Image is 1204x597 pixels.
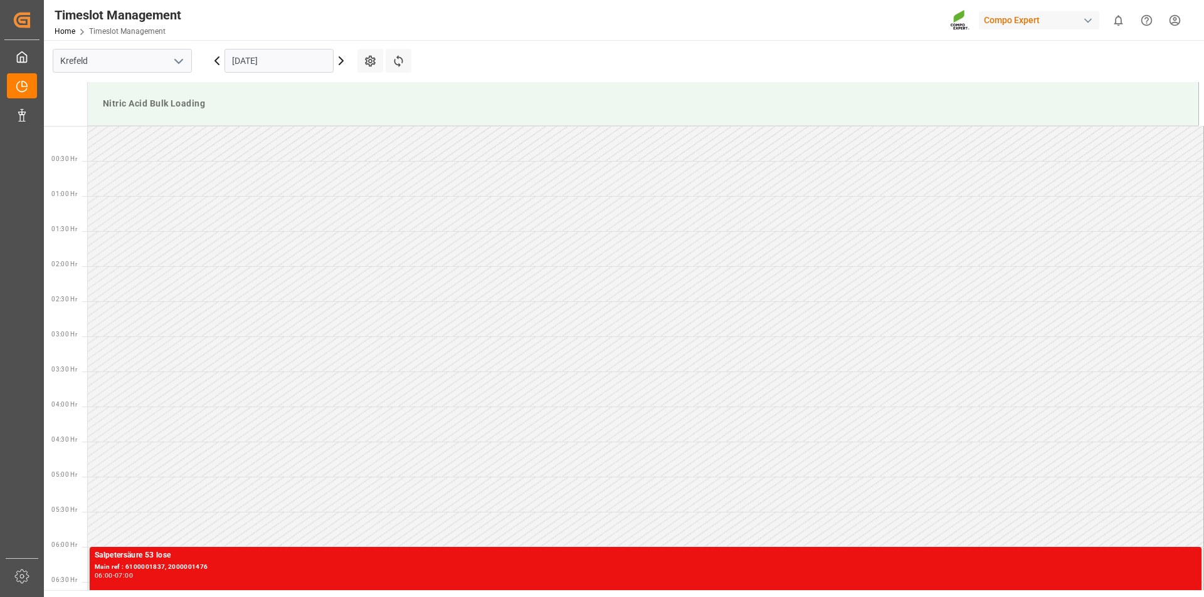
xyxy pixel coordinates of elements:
[51,576,77,583] span: 06:30 Hr
[95,562,1196,573] div: Main ref : 6100001837, 2000001476
[51,155,77,162] span: 00:30 Hr
[51,261,77,267] span: 02:00 Hr
[979,11,1099,29] div: Compo Expert
[979,8,1104,32] button: Compo Expert
[95,549,1196,562] div: Salpetersäure 53 lose
[1104,6,1133,34] button: show 0 new notifications
[51,401,77,408] span: 04:00 Hr
[53,49,192,73] input: Type to search/select
[1133,6,1161,34] button: Help Center
[51,436,77,443] span: 04:30 Hr
[55,27,75,36] a: Home
[51,331,77,338] span: 03:00 Hr
[169,51,187,71] button: open menu
[113,573,115,578] div: -
[51,506,77,513] span: 05:30 Hr
[95,573,113,578] div: 06:00
[51,471,77,478] span: 05:00 Hr
[51,190,77,197] span: 01:00 Hr
[51,541,77,548] span: 06:00 Hr
[950,9,970,31] img: Screenshot%202023-09-29%20at%2010.02.21.png_1712312052.png
[98,92,1188,115] div: Nitric Acid Bulk Loading
[224,49,334,73] input: DD.MM.YYYY
[51,226,77,232] span: 01:30 Hr
[51,296,77,303] span: 02:30 Hr
[55,6,181,24] div: Timeslot Management
[51,366,77,373] span: 03:30 Hr
[115,573,133,578] div: 07:00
